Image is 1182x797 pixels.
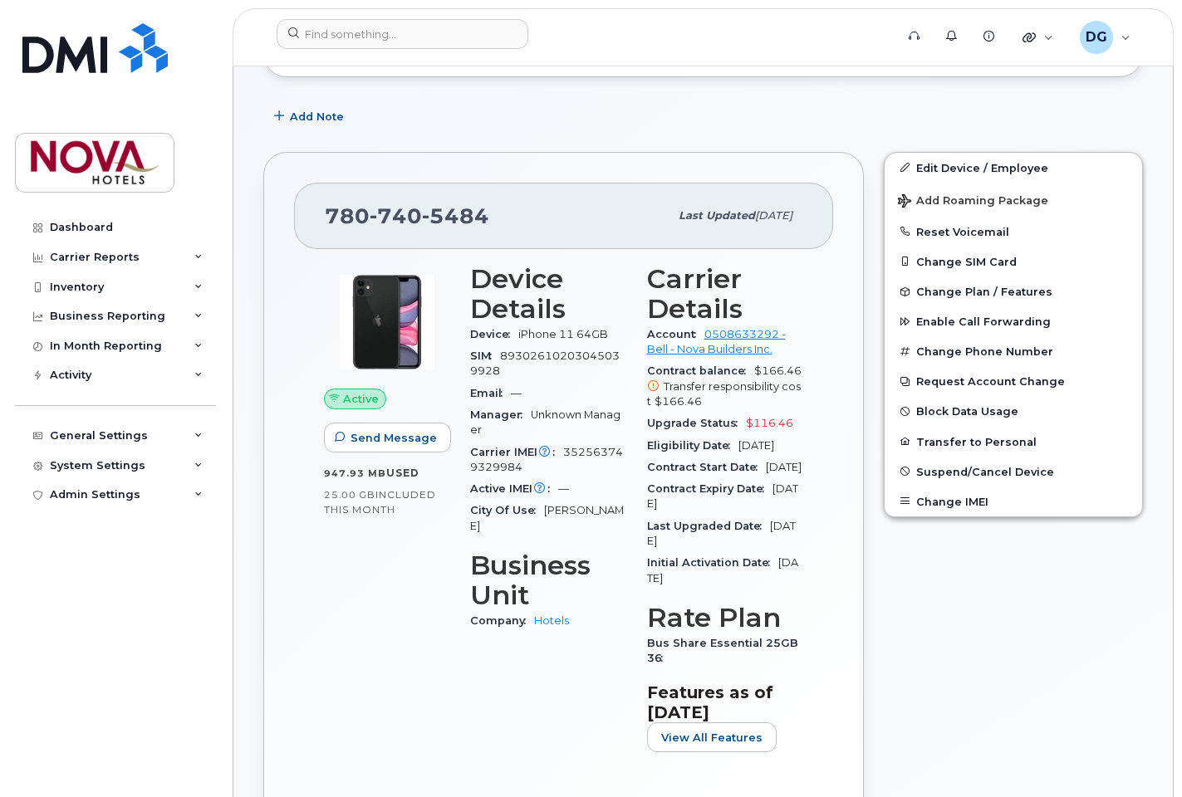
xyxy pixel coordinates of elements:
[647,364,754,377] span: Contract balance
[324,489,375,501] span: 25.00 GB
[679,209,755,222] span: Last updated
[647,328,704,340] span: Account
[885,247,1142,276] button: Change SIM Card
[647,520,796,547] span: [DATE]
[470,264,627,324] h3: Device Details
[647,439,738,452] span: Eligibility Date
[647,482,772,495] span: Contract Expiry Date
[1011,21,1065,54] div: Quicklinks
[647,682,804,722] h3: Features as of [DATE]
[470,504,624,531] span: [PERSON_NAME]
[916,315,1051,328] span: Enable Call Forwarding
[647,482,798,510] span: [DATE]
[470,408,531,421] span: Manager
[511,387,522,399] span: —
[885,217,1142,247] button: Reset Voicemail
[470,328,518,340] span: Device
[746,417,793,429] span: $116.46
[290,109,344,125] span: Add Note
[916,465,1054,477] span: Suspend/Cancel Device
[422,203,489,228] span: 5484
[647,380,801,408] span: Transfer responsibility cost
[647,328,786,355] a: 0508633292 - Bell - Nova Builders Inc.
[325,203,489,228] span: 780
[263,102,358,132] button: Add Note
[324,423,451,452] button: Send Message
[885,153,1142,183] a: Edit Device / Employee
[470,350,620,377] span: 89302610203045039928
[885,276,1142,306] button: Change Plan / Features
[647,556,798,584] span: [DATE]
[885,366,1142,396] button: Request Account Change
[558,482,569,495] span: —
[647,417,746,429] span: Upgrade Status
[885,183,1142,217] button: Add Roaming Package
[916,286,1052,298] span: Change Plan / Features
[470,482,558,495] span: Active IMEI
[337,272,437,372] img: iPhone_11.jpg
[755,209,792,222] span: [DATE]
[351,430,437,446] span: Send Message
[370,203,422,228] span: 740
[470,550,627,610] h3: Business Unit
[1086,27,1107,47] span: DG
[647,520,770,532] span: Last Upgraded Date
[386,467,419,479] span: used
[647,461,766,473] span: Contract Start Date
[885,336,1142,366] button: Change Phone Number
[647,364,804,409] span: $166.46
[470,504,544,516] span: City Of Use
[738,439,774,452] span: [DATE]
[1068,21,1142,54] div: David Grelli
[647,556,778,569] span: Initial Activation Date
[324,467,386,479] span: 947.93 MB
[470,350,500,362] span: SIM
[534,614,569,627] a: Hotels
[470,387,511,399] span: Email
[661,730,763,746] span: View All Features
[885,396,1142,426] button: Block Data Usage
[343,391,379,407] span: Active
[470,446,563,458] span: Carrier IMEI
[885,457,1142,487] button: Suspend/Cancel Device
[885,487,1142,516] button: Change IMEI
[647,722,777,752] button: View All Features
[647,264,804,324] h3: Carrier Details
[518,328,608,340] span: iPhone 11 64GB
[470,446,623,473] span: 352563749329984
[885,427,1142,457] button: Transfer to Personal
[647,603,804,633] h3: Rate Plan
[277,19,528,49] input: Find something...
[647,637,798,664] span: Bus Share Essential 25GB 36
[324,488,436,516] span: included this month
[655,395,702,408] span: $166.46
[766,461,802,473] span: [DATE]
[470,408,620,436] span: Unknown Manager
[898,194,1048,210] span: Add Roaming Package
[885,306,1142,336] button: Enable Call Forwarding
[470,614,534,627] span: Company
